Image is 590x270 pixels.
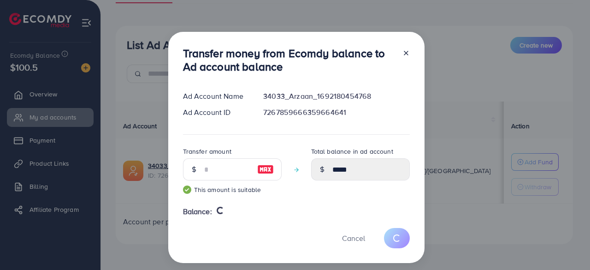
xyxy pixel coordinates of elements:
[256,107,417,118] div: 7267859666359664641
[176,107,256,118] div: Ad Account ID
[183,147,231,156] label: Transfer amount
[342,233,365,243] span: Cancel
[183,47,395,73] h3: Transfer money from Ecomdy balance to Ad account balance
[183,185,282,194] small: This amount is suitable
[183,186,191,194] img: guide
[257,164,274,175] img: image
[183,206,212,217] span: Balance:
[551,228,583,263] iframe: Chat
[176,91,256,102] div: Ad Account Name
[311,147,393,156] label: Total balance in ad account
[256,91,417,102] div: 34033_Arzaan_1692180454768
[330,228,377,248] button: Cancel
